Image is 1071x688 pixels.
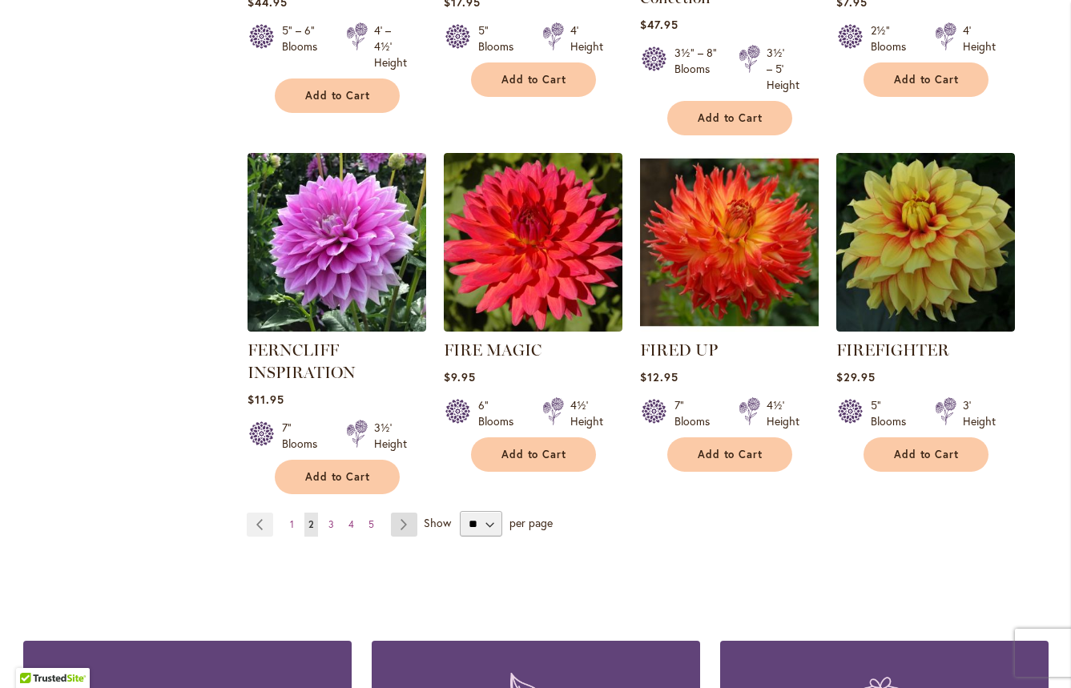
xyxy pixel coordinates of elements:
span: 1 [290,518,294,530]
span: $12.95 [640,369,678,384]
div: 4' – 4½' Height [374,22,407,70]
div: 4½' Height [767,397,799,429]
button: Add to Cart [275,460,400,494]
button: Add to Cart [667,437,792,472]
div: 4½' Height [570,397,603,429]
span: 3 [328,518,334,530]
a: 4 [344,513,358,537]
div: 5" Blooms [871,397,916,429]
a: FIREFIGHTER [836,320,1015,335]
span: 5 [368,518,374,530]
a: FIREFIGHTER [836,340,949,360]
div: 5" – 6" Blooms [282,22,327,70]
button: Add to Cart [667,101,792,135]
a: Ferncliff Inspiration [248,320,426,335]
button: Add to Cart [275,78,400,113]
div: 6" Blooms [478,397,523,429]
div: 5" Blooms [478,22,523,54]
a: FIRED UP [640,320,819,335]
img: Ferncliff Inspiration [248,153,426,332]
a: FIRE MAGIC [444,320,622,335]
div: 4' Height [963,22,996,54]
div: 3½" – 8" Blooms [674,45,719,93]
button: Add to Cart [864,62,988,97]
a: FIRED UP [640,340,718,360]
img: FIRE MAGIC [444,153,622,332]
span: 2 [308,518,314,530]
button: Add to Cart [471,62,596,97]
span: Add to Cart [894,448,960,461]
a: FIRE MAGIC [444,340,542,360]
span: $47.95 [640,17,678,32]
span: Add to Cart [305,470,371,484]
a: FERNCLIFF INSPIRATION [248,340,356,382]
iframe: Launch Accessibility Center [12,631,57,676]
div: 3½' – 5' Height [767,45,799,93]
span: Show [424,515,451,530]
img: FIREFIGHTER [836,153,1015,332]
span: Add to Cart [698,111,763,125]
span: Add to Cart [501,448,567,461]
span: $9.95 [444,369,476,384]
img: FIRED UP [640,153,819,332]
span: Add to Cart [894,73,960,87]
button: Add to Cart [864,437,988,472]
a: 1 [286,513,298,537]
span: 4 [348,518,354,530]
button: Add to Cart [471,437,596,472]
div: 3½' Height [374,420,407,452]
a: 5 [364,513,378,537]
div: 2½" Blooms [871,22,916,54]
div: 4' Height [570,22,603,54]
span: Add to Cart [501,73,567,87]
a: 3 [324,513,338,537]
span: Add to Cart [305,89,371,103]
span: $11.95 [248,392,284,407]
span: Add to Cart [698,448,763,461]
span: $29.95 [836,369,876,384]
span: per page [509,515,553,530]
div: 7" Blooms [282,420,327,452]
div: 7" Blooms [674,397,719,429]
div: 3' Height [963,397,996,429]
